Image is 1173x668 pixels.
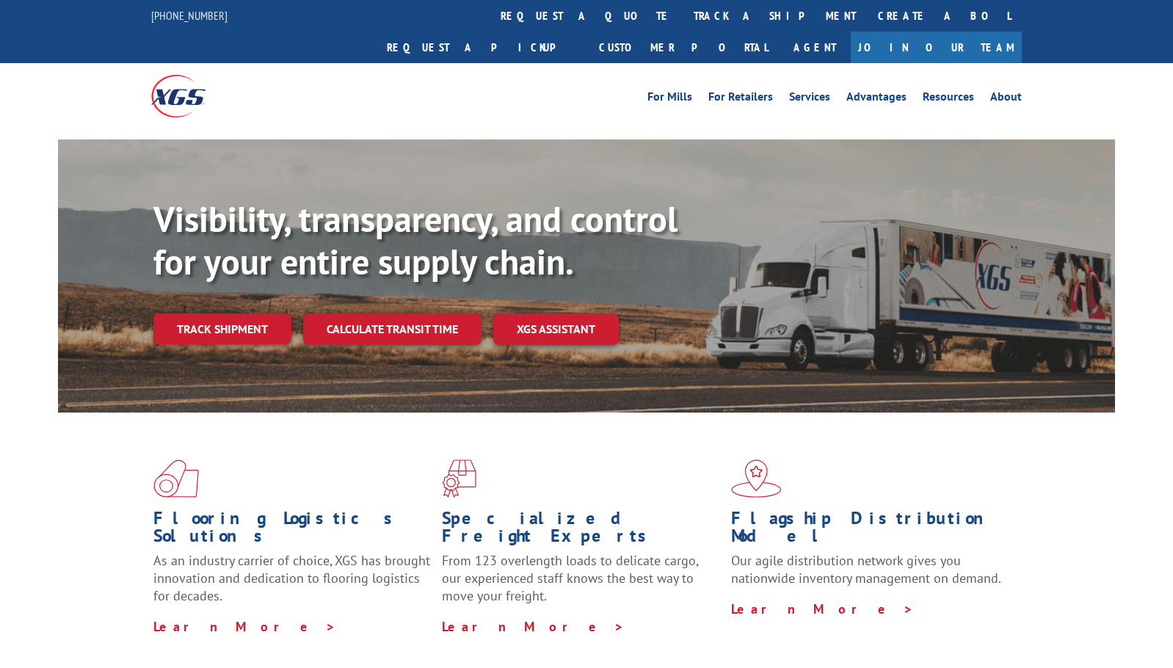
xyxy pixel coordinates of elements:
b: Visibility, transparency, and control for your entire supply chain. [153,196,678,284]
a: Services [789,91,830,107]
a: For Mills [647,91,692,107]
img: xgs-icon-flagship-distribution-model-red [731,460,782,498]
a: Resources [923,91,974,107]
h1: Flooring Logistics Solutions [153,509,431,552]
a: Advantages [846,91,907,107]
a: Agent [779,32,851,63]
a: Track shipment [153,313,291,344]
a: Learn More > [731,600,914,617]
a: Calculate transit time [303,313,482,345]
a: Customer Portal [588,32,779,63]
a: Learn More > [442,618,625,635]
h1: Flagship Distribution Model [731,509,1009,552]
img: xgs-icon-total-supply-chain-intelligence-red [153,460,199,498]
p: From 123 overlength loads to delicate cargo, our experienced staff knows the best way to move you... [442,552,719,617]
a: Join Our Team [851,32,1022,63]
h1: Specialized Freight Experts [442,509,719,552]
img: xgs-icon-focused-on-flooring-red [442,460,476,498]
a: XGS ASSISTANT [493,313,619,345]
span: As an industry carrier of choice, XGS has brought innovation and dedication to flooring logistics... [153,552,430,604]
a: Learn More > [153,618,336,635]
a: [PHONE_NUMBER] [151,8,228,23]
span: Our agile distribution network gives you nationwide inventory management on demand. [731,552,1001,587]
a: Request a pickup [376,32,588,63]
a: For Retailers [708,91,773,107]
a: About [990,91,1022,107]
